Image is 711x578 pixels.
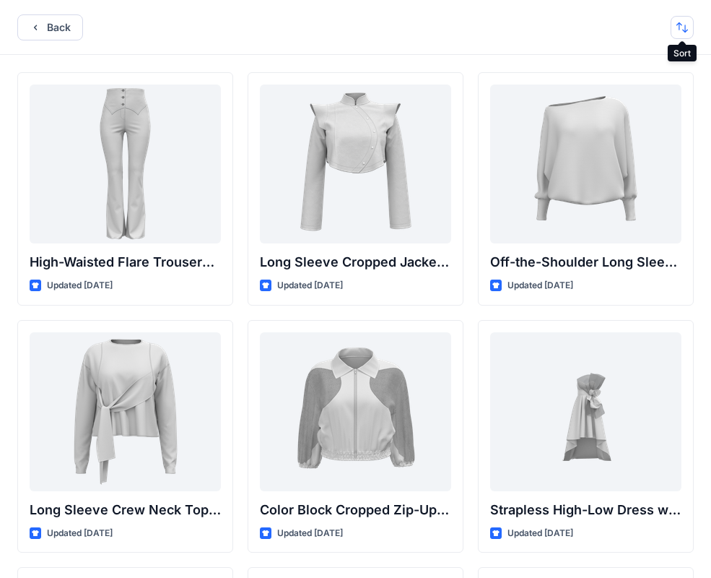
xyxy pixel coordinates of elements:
[30,252,221,272] p: High-Waisted Flare Trousers with Button Detail
[260,332,451,491] a: Color Block Cropped Zip-Up Jacket with Sheer Sleeves
[47,526,113,541] p: Updated [DATE]
[47,278,113,293] p: Updated [DATE]
[507,278,573,293] p: Updated [DATE]
[30,500,221,520] p: Long Sleeve Crew Neck Top with Asymmetrical Tie Detail
[490,332,681,491] a: Strapless High-Low Dress with Side Bow Detail
[490,85,681,243] a: Off-the-Shoulder Long Sleeve Top
[30,85,221,243] a: High-Waisted Flare Trousers with Button Detail
[30,332,221,491] a: Long Sleeve Crew Neck Top with Asymmetrical Tie Detail
[260,252,451,272] p: Long Sleeve Cropped Jacket with Mandarin Collar and Shoulder Detail
[277,526,343,541] p: Updated [DATE]
[260,85,451,243] a: Long Sleeve Cropped Jacket with Mandarin Collar and Shoulder Detail
[507,526,573,541] p: Updated [DATE]
[17,14,83,40] button: Back
[490,252,681,272] p: Off-the-Shoulder Long Sleeve Top
[260,500,451,520] p: Color Block Cropped Zip-Up Jacket with Sheer Sleeves
[490,500,681,520] p: Strapless High-Low Dress with Side Bow Detail
[277,278,343,293] p: Updated [DATE]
